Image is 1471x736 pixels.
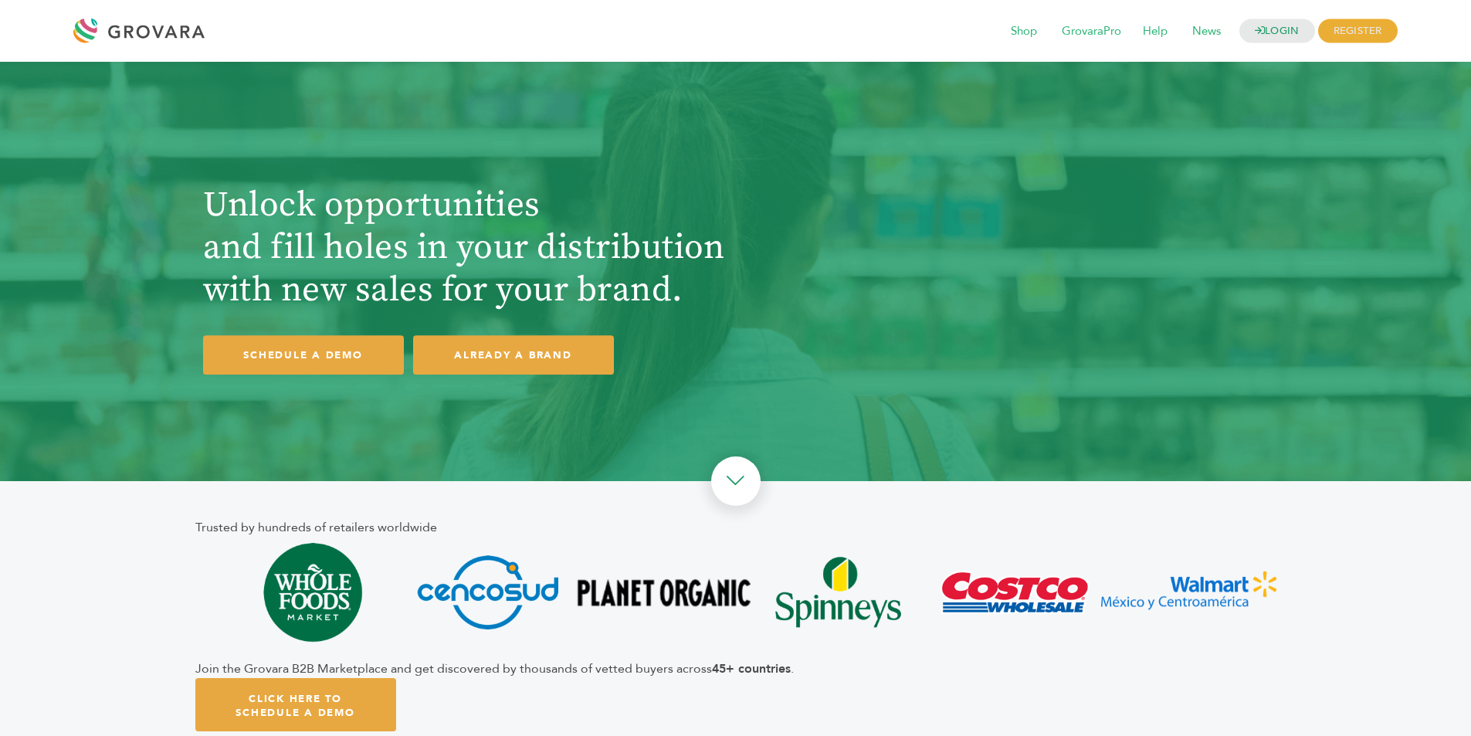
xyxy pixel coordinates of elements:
span: GrovaraPro [1051,17,1132,46]
a: Help [1132,23,1178,40]
a: Shop [1000,23,1048,40]
div: Trusted by hundreds of retailers worldwide [195,518,1276,537]
a: Click Here To Schedule A Demo [195,678,396,731]
a: News [1181,23,1232,40]
span: Help [1132,17,1178,46]
span: News [1181,17,1232,46]
span: REGISTER [1318,19,1398,43]
div: Join the Grovara B2B Marketplace and get discovered by thousands of vetted buyers across . [195,660,1276,678]
a: LOGIN [1239,19,1315,43]
span: Shop [1000,17,1048,46]
a: ALREADY A BRAND [413,335,614,375]
h1: Unlock opportunities and fill holes in your distribution with new sales for your brand. [203,185,728,312]
a: GrovaraPro [1051,23,1132,40]
span: Click Here To Schedule A Demo [236,692,355,720]
b: 45+ countries [712,660,791,677]
a: SCHEDULE A DEMO [203,335,404,375]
